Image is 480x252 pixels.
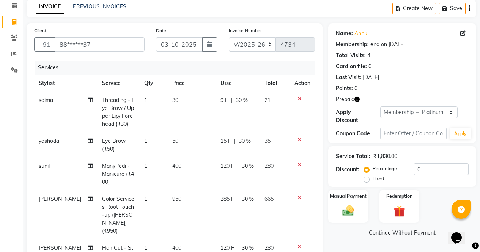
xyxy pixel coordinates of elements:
span: 30 % [239,137,251,145]
span: | [231,96,233,104]
span: 665 [264,196,274,202]
span: 950 [172,196,181,202]
span: 120 F [220,244,234,252]
span: 1 [144,138,147,144]
div: Card on file: [336,63,367,70]
div: Service Total: [336,152,370,160]
span: 30 [172,97,178,103]
span: saima [39,97,53,103]
span: 30 % [242,244,254,252]
input: Enter Offer / Coupon Code [380,128,447,139]
div: Points: [336,85,353,92]
span: 285 F [220,195,234,203]
label: Redemption [386,193,412,200]
th: Action [290,75,315,92]
div: ₹1,830.00 [373,152,397,160]
span: 50 [172,138,178,144]
div: 0 [354,85,357,92]
input: Search by Name/Mobile/Email/Code [55,37,145,52]
button: Save [439,3,466,14]
span: 35 [264,138,271,144]
span: 9 F [220,96,228,104]
iframe: chat widget [448,222,472,244]
span: 1 [144,244,147,251]
div: Coupon Code [336,130,380,138]
th: Qty [140,75,168,92]
span: [PERSON_NAME] [39,244,81,251]
div: 4 [367,52,370,59]
img: _cash.svg [339,204,357,218]
span: | [237,244,239,252]
span: Color Services Root Touch-up ([PERSON_NAME]) (₹950) [102,196,134,234]
div: Total Visits: [336,52,366,59]
a: Continue Without Payment [330,229,475,237]
span: 120 F [220,162,234,170]
label: Percentage [373,165,397,172]
span: | [237,195,239,203]
label: Invoice Number [229,27,262,34]
span: 400 [172,163,181,169]
span: sunil [39,163,50,169]
span: 1 [144,163,147,169]
div: Discount: [336,166,359,174]
label: Date [156,27,166,34]
span: 30 % [236,96,248,104]
span: 30 % [242,162,254,170]
span: 280 [264,163,274,169]
label: Client [34,27,46,34]
div: Membership: [336,41,369,49]
div: Services [35,61,321,75]
span: 21 [264,97,271,103]
div: Last Visit: [336,74,361,81]
th: Stylist [34,75,98,92]
div: [DATE] [363,74,379,81]
span: 1 [144,196,147,202]
span: [PERSON_NAME] [39,196,81,202]
span: Prepaid [336,95,354,103]
th: Service [98,75,140,92]
th: Total [260,75,290,92]
span: 1 [144,97,147,103]
label: Fixed [373,175,384,182]
span: | [237,162,239,170]
span: Mani/Pedi - Manicure (₹400) [102,163,134,185]
span: yashoda [39,138,59,144]
span: 30 % [242,195,254,203]
button: Create New [392,3,436,14]
div: Apply Discount [336,108,380,124]
button: +91 [34,37,55,52]
div: end on [DATE] [370,41,405,49]
div: Name: [336,30,353,38]
div: 0 [368,63,371,70]
th: Price [168,75,216,92]
span: | [234,137,236,145]
a: PREVIOUS INVOICES [73,3,126,10]
span: Threading - Eye Brow / Upper Lip/ Forehead (₹30) [102,97,135,127]
button: Apply [450,128,471,139]
a: Annu [354,30,367,38]
img: _gift.svg [390,204,409,218]
th: Disc [216,75,260,92]
span: 280 [264,244,274,251]
label: Manual Payment [330,193,367,200]
span: 15 F [220,137,231,145]
span: Eye Brow (₹50) [102,138,126,152]
span: 400 [172,244,181,251]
